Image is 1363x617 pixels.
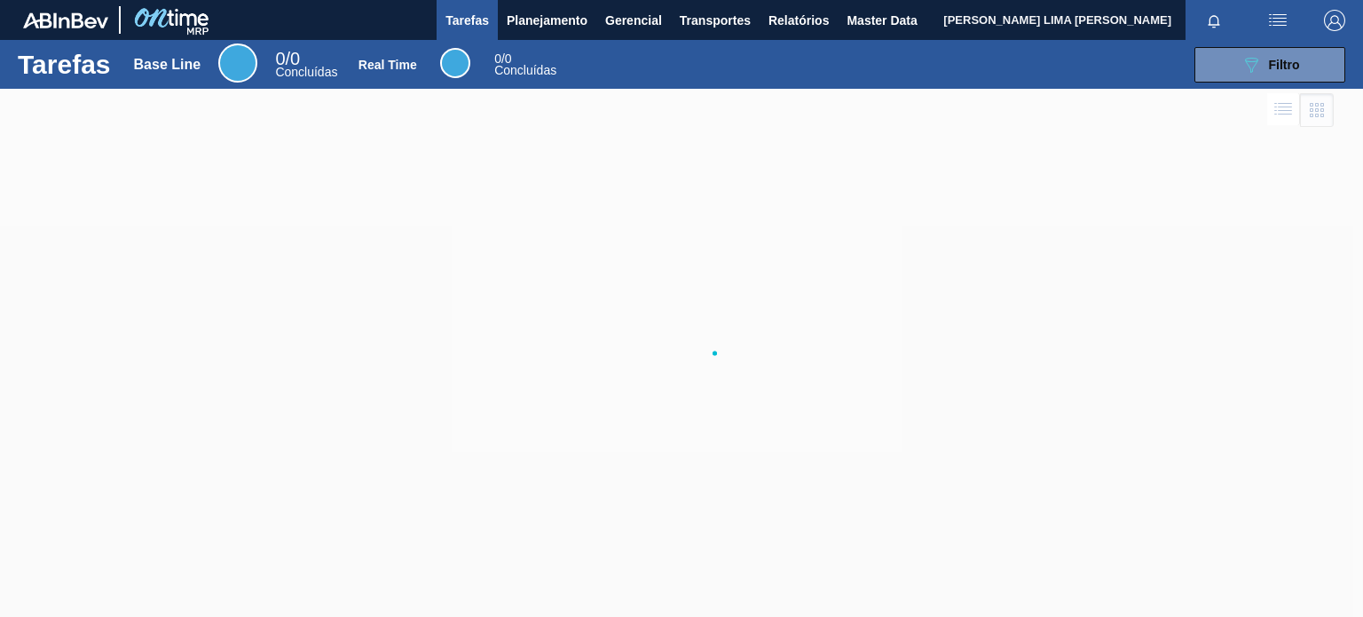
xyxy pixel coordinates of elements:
[358,58,417,72] div: Real Time
[494,51,511,66] span: / 0
[1186,8,1242,33] button: Notificações
[218,44,257,83] div: Base Line
[680,10,751,31] span: Transportes
[768,10,829,31] span: Relatórios
[18,54,111,75] h1: Tarefas
[494,63,556,77] span: Concluídas
[275,65,337,79] span: Concluídas
[605,10,662,31] span: Gerencial
[507,10,587,31] span: Planejamento
[440,48,470,78] div: Real Time
[494,51,501,66] span: 0
[1194,47,1345,83] button: Filtro
[1267,10,1288,31] img: userActions
[275,49,285,68] span: 0
[1324,10,1345,31] img: Logout
[1269,58,1300,72] span: Filtro
[494,53,556,76] div: Real Time
[23,12,108,28] img: TNhmsLtSVTkK8tSr43FrP2fwEKptu5GPRR3wAAAABJRU5ErkJggg==
[445,10,489,31] span: Tarefas
[275,49,300,68] span: / 0
[275,51,337,78] div: Base Line
[134,57,201,73] div: Base Line
[847,10,917,31] span: Master Data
